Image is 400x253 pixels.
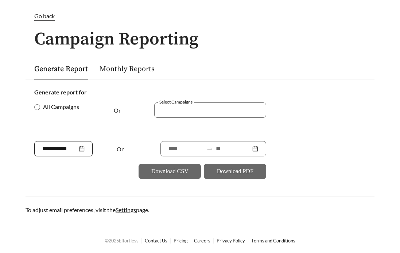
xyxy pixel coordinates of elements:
a: Monthly Reports [100,65,155,74]
a: Settings [116,206,136,213]
a: Go back [26,12,374,21]
span: Or [114,107,121,114]
span: swap-right [206,145,213,152]
strong: Generate report for [34,89,87,96]
h1: Campaign Reporting [26,30,374,49]
span: to [206,145,213,152]
span: Go back [34,12,55,19]
span: To adjust email preferences, visit the page. [26,206,149,213]
a: Careers [194,238,210,244]
a: Contact Us [145,238,167,244]
span: Or [117,145,124,152]
span: © 2025 Effortless [105,238,139,244]
a: Terms and Conditions [251,238,295,244]
button: Download CSV [139,164,201,179]
a: Generate Report [34,65,88,74]
button: Download PDF [204,164,266,179]
span: All Campaigns [40,102,82,111]
a: Privacy Policy [217,238,245,244]
a: Pricing [174,238,188,244]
